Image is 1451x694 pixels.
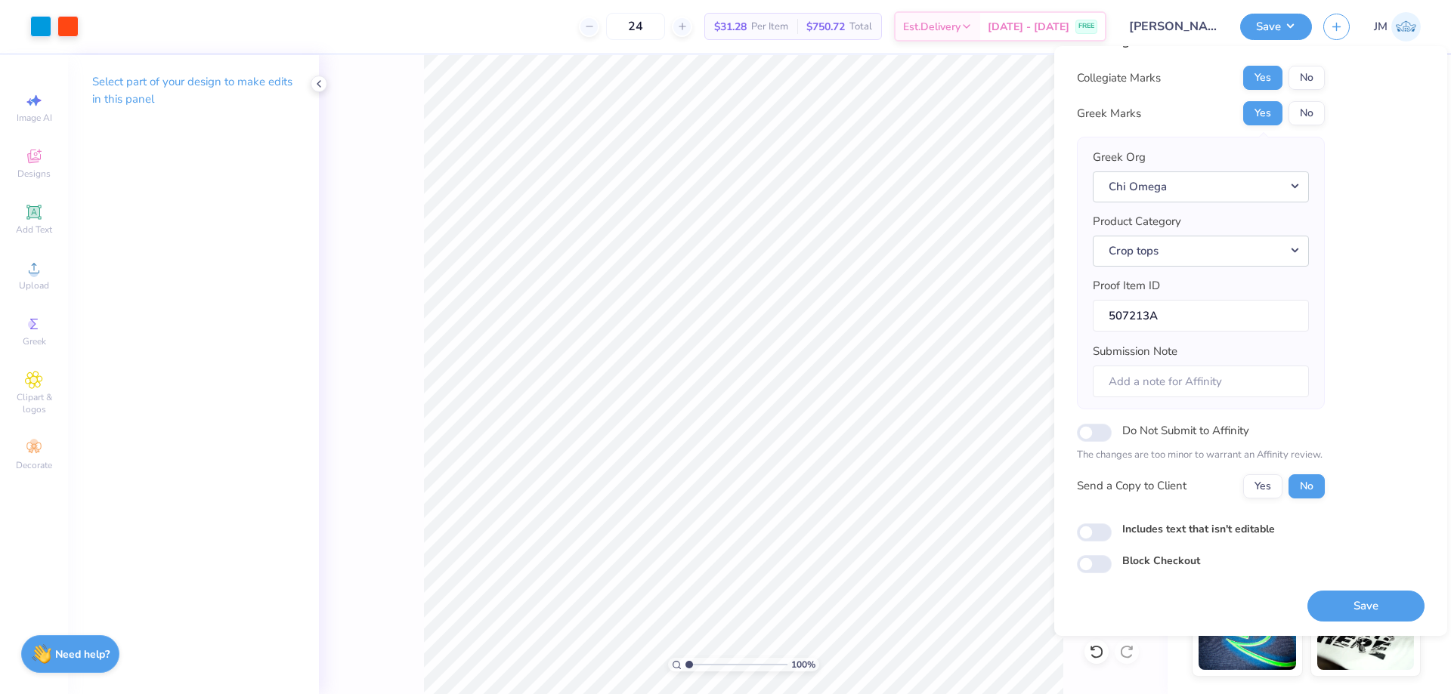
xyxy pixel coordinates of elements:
img: Joshua Macky Gaerlan [1391,12,1421,42]
button: Chi Omega [1093,171,1309,202]
label: Includes text that isn't editable [1122,521,1275,537]
button: Yes [1243,101,1282,125]
span: $750.72 [806,19,845,35]
label: Block Checkout [1122,553,1200,569]
span: 100 % [791,658,815,671]
label: Submission Note [1093,343,1177,360]
label: Proof Item ID [1093,277,1160,295]
strong: Need help? [55,647,110,662]
span: $31.28 [714,19,747,35]
span: [DATE] - [DATE] [988,19,1069,35]
button: Yes [1243,474,1282,498]
span: JM [1374,18,1388,35]
span: Upload [19,279,49,291]
span: Per Item [751,19,788,35]
button: Yes [1243,66,1282,90]
input: – – [606,13,665,40]
div: Greek Marks [1077,105,1141,122]
p: The changes are too minor to warrant an Affinity review. [1077,448,1325,463]
span: Image AI [17,112,52,124]
span: Add Text [16,224,52,236]
span: Total [849,19,872,35]
span: Est. Delivery [903,19,961,35]
span: Designs [17,168,51,180]
button: Save [1240,14,1312,40]
button: Crop tops [1093,236,1309,267]
label: Product Category [1093,213,1181,230]
div: Send a Copy to Client [1077,477,1186,495]
span: FREE [1078,21,1094,32]
button: No [1289,474,1325,498]
div: Collegiate Marks [1077,69,1161,87]
span: Greek [23,335,46,347]
label: Greek Org [1093,149,1146,166]
span: Clipart & logos [8,391,60,415]
a: JM [1374,12,1421,42]
button: No [1289,66,1325,90]
label: Do Not Submit to Affinity [1122,421,1249,440]
button: No [1289,101,1325,125]
button: Save [1307,591,1425,622]
p: Select part of your design to make edits in this panel [92,73,295,108]
input: Untitled Design [1118,11,1229,42]
input: Add a note for Affinity [1093,366,1309,398]
span: Decorate [16,459,52,471]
